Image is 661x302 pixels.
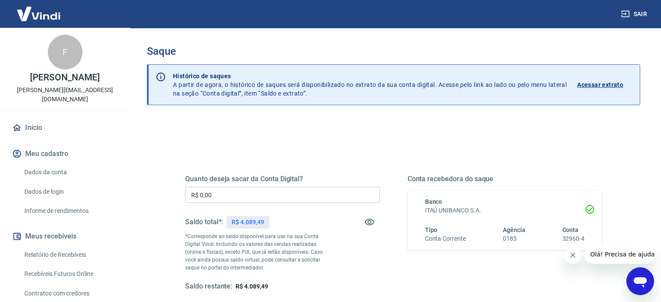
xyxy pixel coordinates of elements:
[619,6,651,22] button: Sair
[425,234,466,243] h6: Conta Corrente
[577,80,623,89] p: Acessar extrato
[147,45,640,57] h3: Saque
[425,198,442,205] span: Banco
[30,73,100,82] p: [PERSON_NAME]
[577,72,633,98] a: Acessar extrato
[21,246,120,264] a: Relatório de Recebíveis
[185,175,380,183] h5: Quanto deseja sacar da Conta Digital?
[185,218,223,226] h5: Saldo total*:
[564,246,581,264] iframe: Fechar mensagem
[585,245,654,264] iframe: Mensagem da empresa
[10,0,67,27] img: Vindi
[173,72,567,80] p: Histórico de saques
[503,234,525,243] h6: 0185
[562,226,578,233] span: Conta
[232,218,264,227] p: R$ 4.089,49
[408,175,602,183] h5: Conta recebedora do saque
[10,118,120,137] a: Início
[236,283,268,290] span: R$ 4.089,49
[21,202,120,220] a: Informe de rendimentos
[5,6,73,13] span: Olá! Precisa de ajuda?
[48,35,83,70] div: F
[425,206,585,215] h6: ITAÚ UNIBANCO S.A.
[7,86,123,104] p: [PERSON_NAME][EMAIL_ADDRESS][DOMAIN_NAME]
[10,144,120,163] button: Meu cadastro
[21,183,120,201] a: Dados de login
[185,232,331,272] p: *Corresponde ao saldo disponível para uso na sua Conta Digital Vindi. Incluindo os valores das ve...
[10,227,120,246] button: Meus recebíveis
[503,226,525,233] span: Agência
[185,282,232,291] h5: Saldo restante:
[21,163,120,181] a: Dados da conta
[562,234,585,243] h6: 32960-4
[21,265,120,283] a: Recebíveis Futuros Online
[626,267,654,295] iframe: Botão para abrir a janela de mensagens
[425,226,438,233] span: Tipo
[173,72,567,98] p: A partir de agora, o histórico de saques será disponibilizado no extrato da sua conta digital. Ac...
